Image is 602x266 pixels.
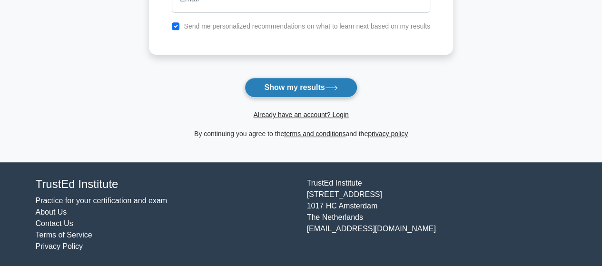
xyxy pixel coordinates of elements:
a: Privacy Policy [36,242,83,250]
div: By continuing you agree to the and the [143,128,459,139]
a: Practice for your certification and exam [36,197,168,205]
a: Already have an account? Login [253,111,348,118]
a: Terms of Service [36,231,92,239]
a: terms and conditions [284,130,345,138]
a: About Us [36,208,67,216]
a: Contact Us [36,219,73,227]
h4: TrustEd Institute [36,177,296,191]
div: TrustEd Institute [STREET_ADDRESS] 1017 HC Amsterdam The Netherlands [EMAIL_ADDRESS][DOMAIN_NAME] [301,177,572,252]
label: Send me personalized recommendations on what to learn next based on my results [184,22,430,30]
a: privacy policy [368,130,408,138]
button: Show my results [245,78,357,98]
